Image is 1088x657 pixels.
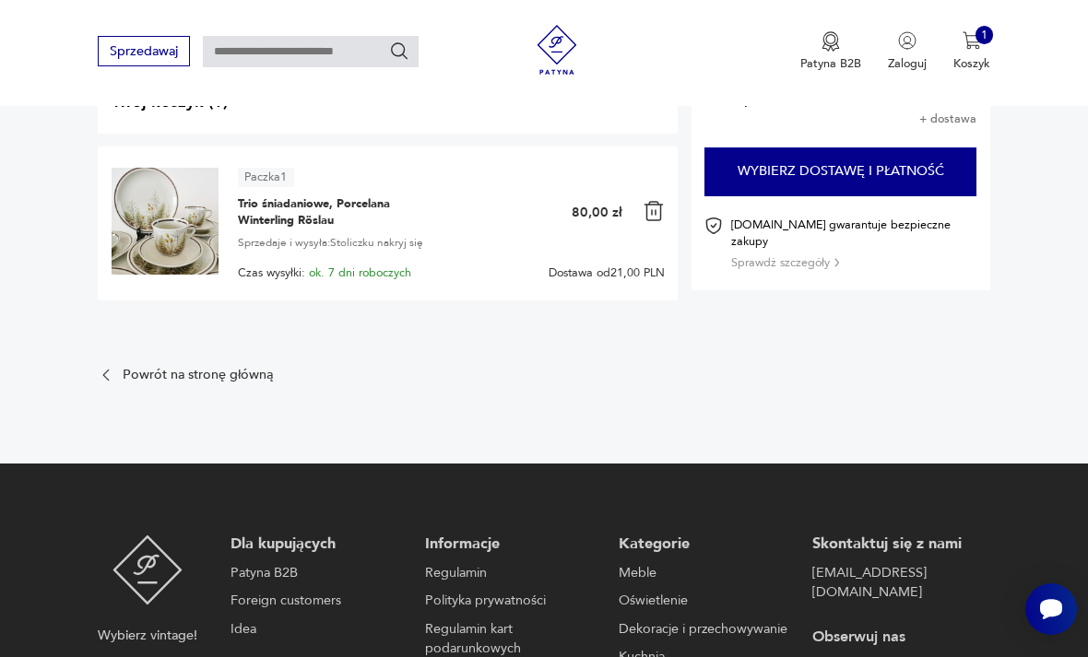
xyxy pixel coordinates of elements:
[98,36,189,66] button: Sprzedawaj
[231,534,399,555] p: Dla kupujących
[238,234,423,252] span: Sprzedaje i wysyła: Stoliczku nakryj się
[309,264,411,281] span: ok. 7 dni roboczych
[98,47,189,58] a: Sprzedawaj
[822,31,840,52] img: Ikona medalu
[888,55,927,72] p: Zaloguj
[425,591,594,611] a: Polityka prywatności
[238,195,445,229] span: Trio śniadaniowe, Porcelana Winterling Röslau
[112,168,219,275] img: Trio śniadaniowe, Porcelana Winterling Röslau
[231,591,399,611] a: Foreign customers
[238,168,293,188] article: Paczka 1
[731,217,976,271] div: [DOMAIN_NAME] gwarantuje bezpieczne zakupy
[812,628,981,648] p: Obserwuj nas
[976,26,994,44] div: 1
[953,55,990,72] p: Koszyk
[812,563,981,603] a: [EMAIL_ADDRESS][DOMAIN_NAME]
[953,31,990,72] button: 1Koszyk
[800,31,861,72] a: Ikona medaluPatyna B2B
[123,370,273,381] p: Powrót na stronę główną
[526,25,588,75] img: Patyna - sklep z meblami i dekoracjami vintage
[731,254,839,271] button: Sprawdź szczegóły
[425,563,594,583] a: Regulamin
[619,591,787,611] a: Oświetlenie
[619,563,787,583] a: Meble
[619,619,787,639] a: Dekoracje i przechowywanie
[898,31,917,50] img: Ikonka użytkownika
[98,367,273,383] a: Powrót na stronę główną
[619,534,787,555] p: Kategorie
[231,619,399,639] a: Idea
[231,563,399,583] a: Patyna B2B
[425,534,594,555] p: Informacje
[704,217,723,235] img: Ikona certyfikatu
[112,534,183,605] img: Patyna - sklep z meblami i dekoracjami vintage
[963,31,981,50] img: Ikona koszyka
[238,266,411,279] span: Czas wysyłki:
[704,147,976,195] button: Wybierz dostawę i płatność
[549,266,665,279] span: Dostawa od 21,00 PLN
[812,534,981,555] p: Skontaktuj się z nami
[919,112,976,125] p: + dostawa
[800,55,861,72] p: Patyna B2B
[834,258,840,267] img: Ikona strzałki w prawo
[800,31,861,72] button: Patyna B2B
[1025,583,1077,635] iframe: Smartsupp widget button
[643,200,665,222] img: Ikona kosza
[98,626,197,646] p: Wybierz vintage!
[572,204,622,222] p: 80,00 zł
[389,41,409,61] button: Szukaj
[888,31,927,72] button: Zaloguj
